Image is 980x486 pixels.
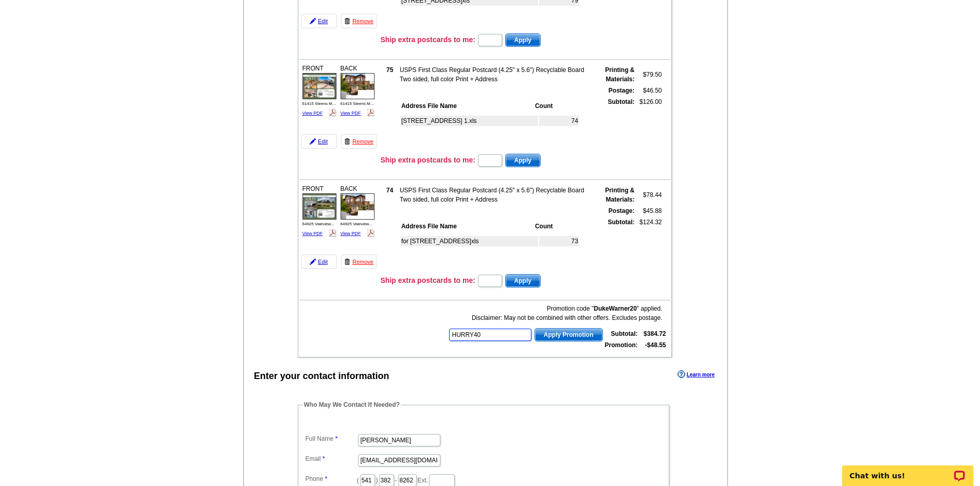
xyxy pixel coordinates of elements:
img: pdf_logo.png [329,229,336,237]
span: Apply Promotion [535,329,602,341]
div: Promotion code " " applied. Disclaimer: May not be combined with other offers. Excludes postage. [448,304,662,322]
th: Count [534,221,579,231]
a: Edit [301,14,337,28]
td: for [STREET_ADDRESS]xls [401,236,538,246]
img: small-thumb.jpg [302,193,336,219]
strong: -$48.55 [645,341,666,349]
button: Apply [505,154,541,167]
strong: Postage: [609,207,635,214]
button: Apply Promotion [534,328,603,341]
span: 64925 Valeview... [302,222,334,226]
strong: 74 [386,187,393,194]
td: $124.32 [636,217,663,271]
img: small-thumb.jpg [341,193,375,219]
td: $79.50 [636,65,663,84]
h3: Ship extra postcards to me: [381,155,475,165]
a: View PDF [302,231,323,236]
strong: Subtotal: [608,219,635,226]
td: $45.88 [636,206,663,216]
h3: Ship extra postcards to me: [381,276,475,285]
td: USPS First Class Regular Postcard (4.25" x 5.6") Recyclable Board Two sided, full color Print + A... [399,65,593,84]
a: Remove [341,14,377,28]
img: pdf_logo.png [367,109,375,116]
div: Enter your contact information [254,369,389,383]
td: $126.00 [636,97,663,150]
strong: $384.72 [644,330,666,337]
img: pencil-icon.gif [310,138,316,145]
a: Remove [341,134,377,149]
a: View PDF [302,111,323,116]
strong: Subtotal: [608,98,635,105]
legend: Who May We Contact If Needed? [303,400,401,409]
a: Edit [301,255,337,269]
iframe: LiveChat chat widget [835,454,980,486]
strong: Postage: [609,87,635,94]
strong: 75 [386,66,393,74]
span: Apply [506,154,540,167]
span: Apply [506,275,540,287]
img: trashcan-icon.gif [344,138,350,145]
button: Apply [505,33,541,47]
a: Learn more [678,370,715,379]
span: Apply [506,34,540,46]
span: 64925 Valeview... [341,222,372,226]
img: trashcan-icon.gif [344,18,350,24]
strong: Printing & Materials: [605,187,634,203]
td: $46.50 [636,85,663,96]
label: Email [306,454,357,463]
img: pdf_logo.png [367,229,375,237]
img: small-thumb.jpg [302,73,336,99]
a: Remove [341,255,377,269]
label: Full Name [306,434,357,443]
div: BACK [339,183,376,239]
strong: Printing & Materials: [605,66,634,83]
h3: Ship extra postcards to me: [381,35,475,44]
img: small-thumb.jpg [341,73,375,99]
a: View PDF [341,231,361,236]
button: Apply [505,274,541,287]
img: pdf_logo.png [329,109,336,116]
label: Phone [306,474,357,483]
div: BACK [339,62,376,119]
td: 74 [539,116,579,126]
span: 61415 Steens M... [341,101,374,106]
td: $78.44 [636,185,663,205]
a: Edit [301,134,337,149]
img: pencil-icon.gif [310,18,316,24]
b: DukeWarner20 [594,305,637,312]
img: trashcan-icon.gif [344,259,350,265]
span: 61415 Steens M... [302,101,336,106]
td: USPS First Class Regular Postcard (4.25" x 5.6") Recyclable Board Two sided, full color Print + A... [399,185,593,205]
td: 73 [539,236,579,246]
th: Count [534,101,579,111]
div: FRONT [301,183,338,239]
div: FRONT [301,62,338,119]
th: Address File Name [401,101,533,111]
img: pencil-icon.gif [310,259,316,265]
strong: Subtotal: [611,330,638,337]
strong: Promotion: [605,341,638,349]
td: [STREET_ADDRESS] 1.xls [401,116,538,126]
th: Address File Name [401,221,533,231]
a: View PDF [341,111,361,116]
